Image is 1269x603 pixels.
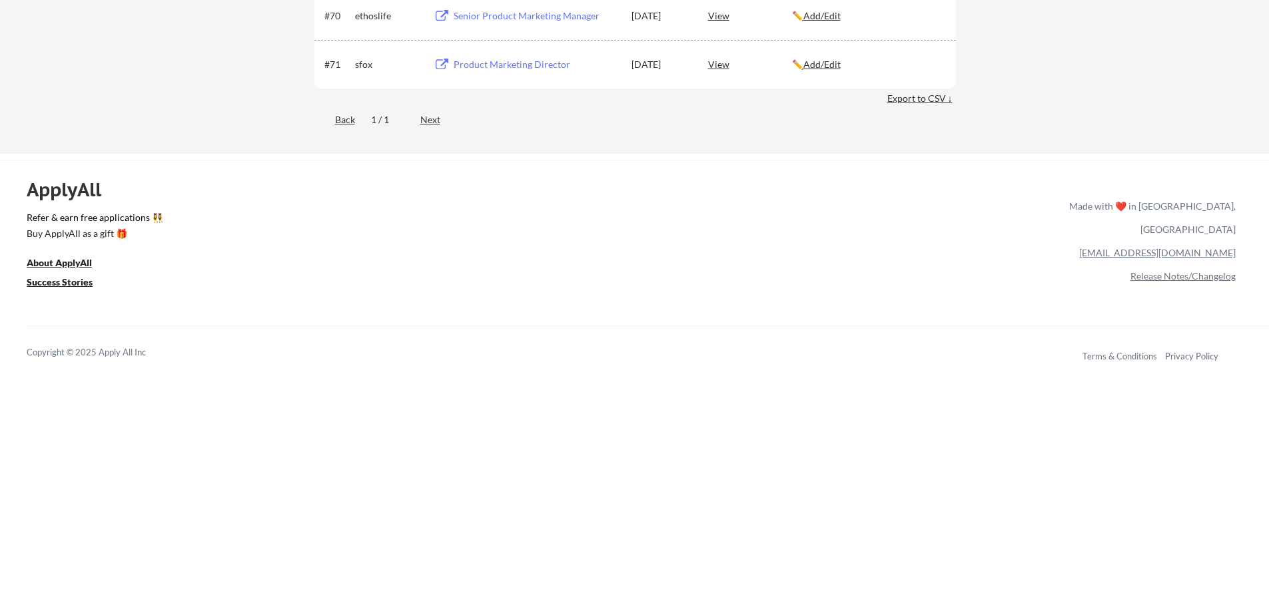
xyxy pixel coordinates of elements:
[27,256,111,273] a: About ApplyAll
[27,257,92,268] u: About ApplyAll
[1064,194,1236,241] div: Made with ❤️ in [GEOGRAPHIC_DATA], [GEOGRAPHIC_DATA]
[27,227,160,244] a: Buy ApplyAll as a gift 🎁
[1165,351,1218,361] a: Privacy Policy
[887,92,956,105] div: Export to CSV ↓
[27,276,93,288] u: Success Stories
[420,113,456,126] div: Next
[27,178,117,201] div: ApplyAll
[454,9,619,23] div: Senior Product Marketing Manager
[1079,247,1236,258] a: [EMAIL_ADDRESS][DOMAIN_NAME]
[27,346,180,359] div: Copyright © 2025 Apply All Inc
[355,58,422,71] div: sfox
[792,58,944,71] div: ✏️
[1082,351,1157,361] a: Terms & Conditions
[632,58,690,71] div: [DATE]
[454,58,619,71] div: Product Marketing Director
[324,9,350,23] div: #70
[708,52,792,76] div: View
[355,9,422,23] div: ethoslife
[632,9,690,23] div: [DATE]
[803,59,841,70] u: Add/Edit
[371,113,404,126] div: 1 / 1
[27,229,160,238] div: Buy ApplyAll as a gift 🎁
[314,113,355,126] div: Back
[324,58,350,71] div: #71
[27,276,111,292] a: Success Stories
[27,213,791,227] a: Refer & earn free applications 👯‍♀️
[803,10,841,21] u: Add/Edit
[708,3,792,27] div: View
[792,9,944,23] div: ✏️
[1130,270,1236,282] a: Release Notes/Changelog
